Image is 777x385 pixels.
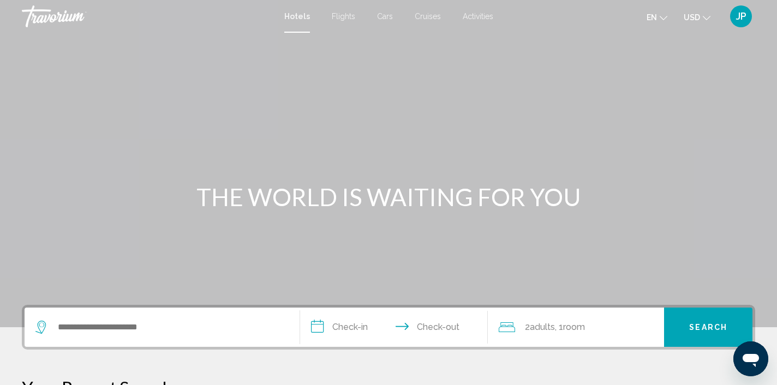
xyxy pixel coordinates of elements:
[530,322,555,332] span: Adults
[664,308,752,347] button: Search
[736,11,746,22] span: JP
[25,308,752,347] div: Search widget
[488,308,665,347] button: Travelers: 2 adults, 0 children
[647,9,667,25] button: Change language
[525,320,555,335] span: 2
[463,12,493,21] a: Activities
[555,320,585,335] span: , 1
[332,12,355,21] a: Flights
[184,183,593,211] h1: THE WORLD IS WAITING FOR YOU
[689,323,727,332] span: Search
[284,12,310,21] a: Hotels
[684,9,710,25] button: Change currency
[300,308,488,347] button: Check in and out dates
[415,12,441,21] a: Cruises
[684,13,700,22] span: USD
[727,5,755,28] button: User Menu
[22,5,273,27] a: Travorium
[647,13,657,22] span: en
[563,322,585,332] span: Room
[733,341,768,376] iframe: Button to launch messaging window
[377,12,393,21] a: Cars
